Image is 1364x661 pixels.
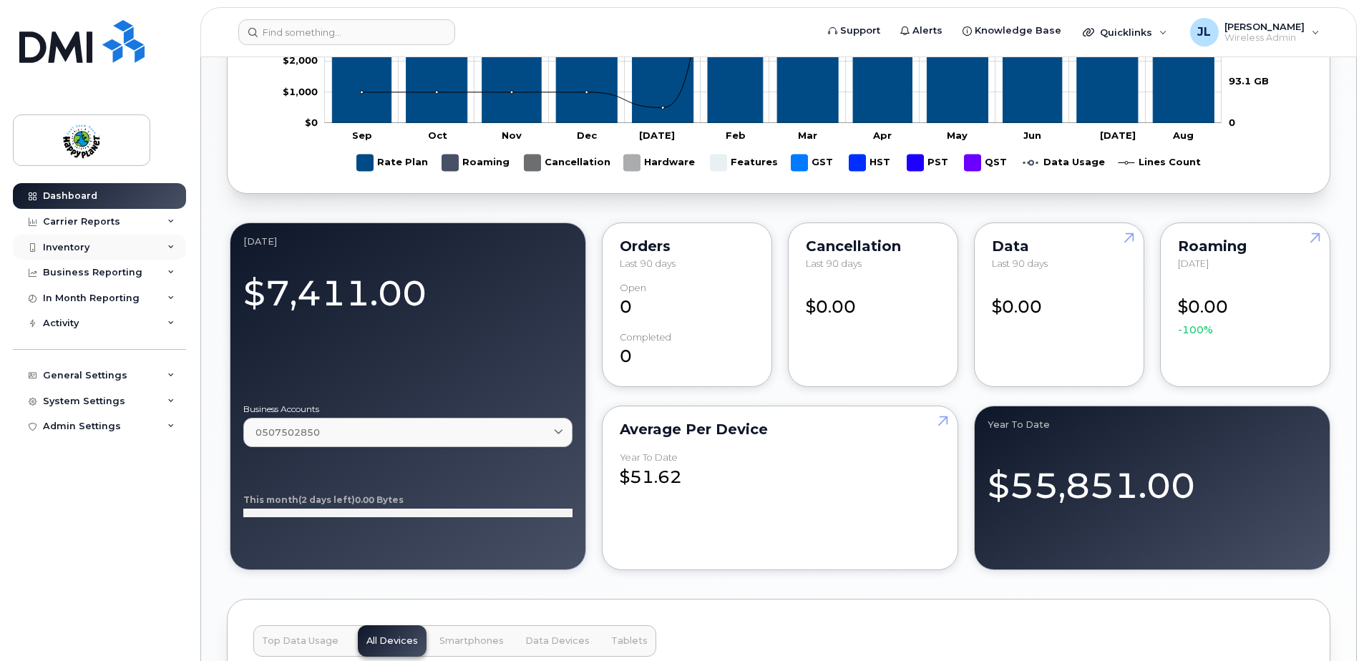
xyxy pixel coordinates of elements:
[1178,240,1312,252] div: Roaming
[872,129,892,141] tspan: Apr
[525,149,610,177] g: Cancellation
[243,418,573,447] a: 0507502850
[517,625,598,657] button: Data Devices
[283,54,318,66] tspan: $2,000
[624,149,696,177] g: Hardware
[253,625,347,657] button: Top Data Usage
[355,494,404,505] tspan: 0.00 Bytes
[1172,129,1194,141] tspan: Aug
[357,149,1201,177] g: Legend
[525,635,590,647] span: Data Devices
[283,54,318,66] g: $0
[1180,18,1330,46] div: Jeffrey Lowe
[439,635,504,647] span: Smartphones
[711,149,778,177] g: Features
[620,240,754,252] div: Orders
[912,24,942,38] span: Alerts
[428,129,447,141] tspan: Oct
[907,149,950,177] g: PST
[1073,18,1177,46] div: Quicklinks
[502,129,522,141] tspan: Nov
[992,258,1048,269] span: Last 90 days
[1197,24,1211,41] span: JL
[840,24,880,38] span: Support
[352,129,372,141] tspan: Sep
[262,635,338,647] span: Top Data Usage
[243,236,573,248] div: August 2025
[243,494,298,505] tspan: This month
[726,129,746,141] tspan: Feb
[806,240,940,252] div: Cancellation
[620,283,754,320] div: 0
[611,635,648,647] span: Tablets
[1119,149,1201,177] g: Lines Count
[639,129,675,141] tspan: [DATE]
[791,149,835,177] g: GST
[1178,323,1213,337] span: -100%
[1178,283,1312,338] div: $0.00
[577,129,598,141] tspan: Dec
[238,19,455,45] input: Find something...
[1178,258,1209,269] span: [DATE]
[798,129,817,141] tspan: Mar
[283,86,318,97] tspan: $1,000
[283,86,318,97] g: $0
[806,283,940,320] div: $0.00
[620,332,754,369] div: 0
[620,332,671,343] div: completed
[988,419,1317,431] div: Year to Date
[818,16,890,45] a: Support
[890,16,953,45] a: Alerts
[298,494,355,505] tspan: (2 days left)
[305,117,318,128] tspan: $0
[1229,117,1235,128] tspan: 0
[1023,149,1105,177] g: Data Usage
[988,448,1317,510] div: $55,851.00
[1224,21,1305,32] span: [PERSON_NAME]
[965,149,1009,177] g: QST
[1100,26,1152,38] span: Quicklinks
[255,426,320,439] span: 0507502850
[620,423,940,435] div: Average per Device
[1023,129,1041,141] tspan: Jun
[849,149,893,177] g: HST
[992,283,1126,320] div: $0.00
[620,452,940,489] div: $51.62
[1100,129,1136,141] tspan: [DATE]
[953,16,1071,45] a: Knowledge Base
[431,625,512,657] button: Smartphones
[603,625,656,657] button: Tablets
[620,283,646,293] div: Open
[620,258,676,269] span: Last 90 days
[992,240,1126,252] div: Data
[1224,32,1305,44] span: Wireless Admin
[620,452,678,463] div: Year to Date
[442,149,510,177] g: Roaming
[357,149,428,177] g: Rate Plan
[1229,75,1269,87] tspan: 93.1 GB
[243,405,573,413] label: Business Accounts
[947,129,968,141] tspan: May
[806,258,862,269] span: Last 90 days
[243,265,573,318] div: $7,411.00
[975,24,1061,38] span: Knowledge Base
